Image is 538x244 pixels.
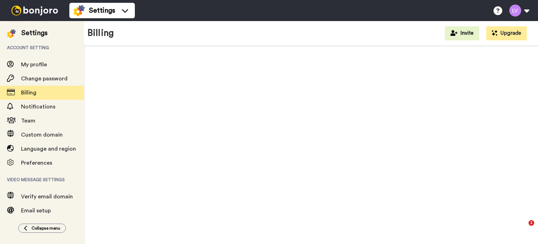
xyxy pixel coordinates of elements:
img: bj-logo-header-white.svg [8,6,61,15]
span: Billing [21,90,36,95]
span: Email setup [21,208,51,213]
iframe: Intercom live chat [514,220,531,237]
button: Invite [445,26,479,40]
span: Collapse menu [32,225,60,231]
span: Verify email domain [21,194,73,199]
button: Collapse menu [18,224,66,233]
span: My profile [21,62,47,67]
button: Upgrade [486,26,527,40]
img: settings-colored.svg [7,29,16,38]
span: 1 [529,220,534,226]
span: Change password [21,76,68,81]
span: Team [21,118,35,124]
h1: Billing [88,28,114,38]
span: Custom domain [21,132,63,138]
span: Notifications [21,104,55,110]
span: Settings [89,6,115,15]
span: Preferences [21,160,52,166]
div: Settings [21,28,48,38]
img: settings-colored.svg [74,5,85,16]
span: Language and region [21,146,76,152]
